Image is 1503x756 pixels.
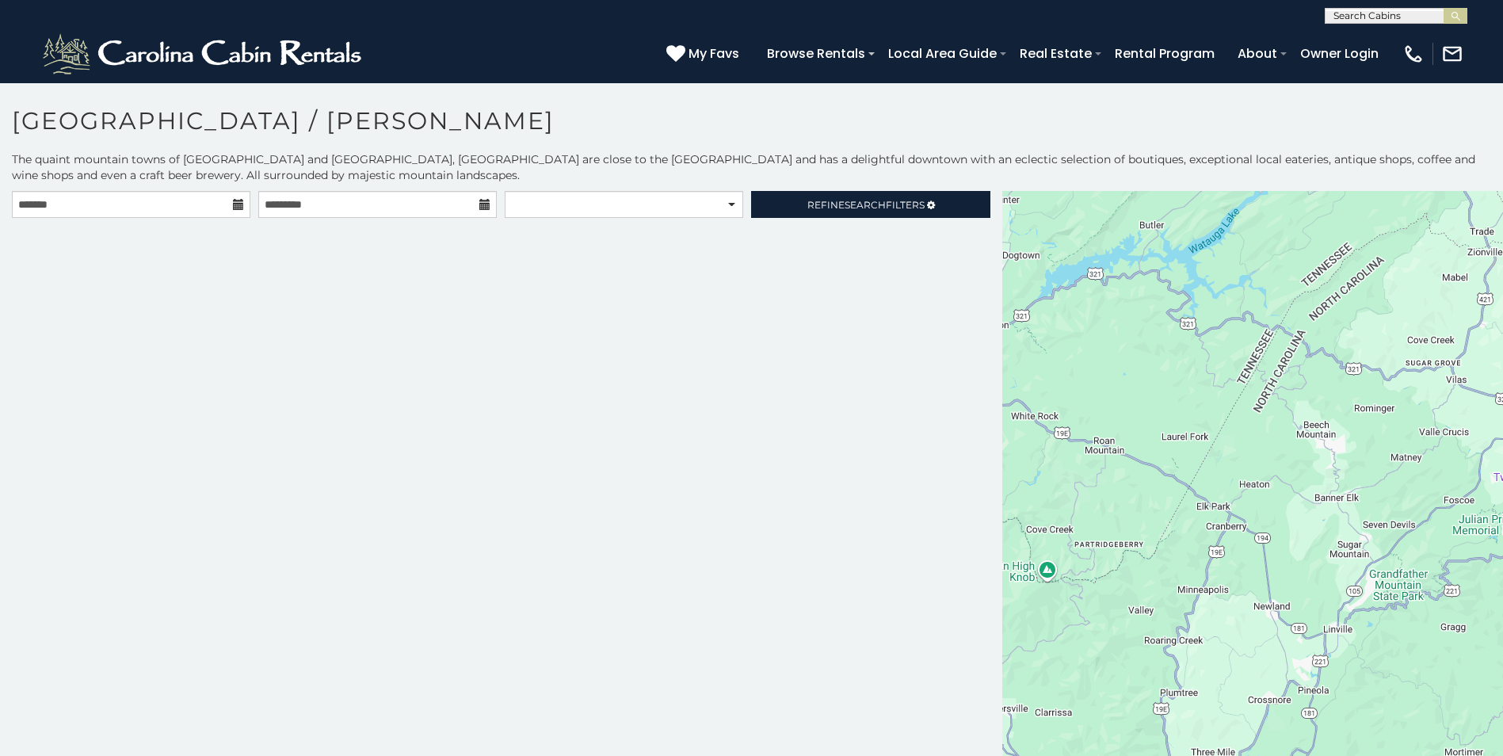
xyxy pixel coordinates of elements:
[807,199,925,211] span: Refine Filters
[1230,40,1285,67] a: About
[1292,40,1387,67] a: Owner Login
[1441,43,1463,65] img: mail-regular-white.png
[1402,43,1425,65] img: phone-regular-white.png
[845,199,886,211] span: Search
[689,44,739,63] span: My Favs
[666,44,743,64] a: My Favs
[751,191,990,218] a: RefineSearchFilters
[1012,40,1100,67] a: Real Estate
[759,40,873,67] a: Browse Rentals
[40,30,368,78] img: White-1-2.png
[1107,40,1223,67] a: Rental Program
[880,40,1005,67] a: Local Area Guide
